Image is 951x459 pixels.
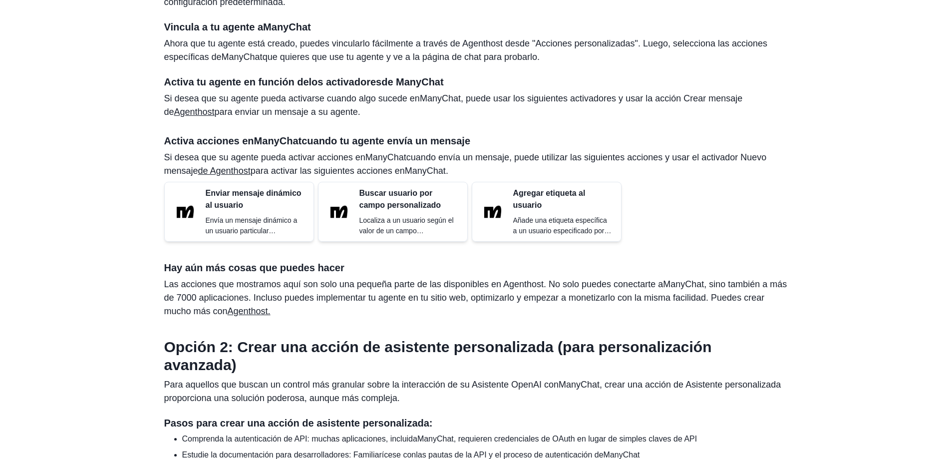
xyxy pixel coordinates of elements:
font: Vincula a tu agente a [164,21,264,32]
font: de ManyChat [381,76,443,87]
img: Logotipo de ManyChat [173,199,198,224]
font: Si desea que su agente pueda activarse cuando algo sucede en [164,93,420,103]
font: ManyChat [254,135,302,146]
font: Ahora que tu agente está creado, puedes vincularlo fácilmente a través de Agenthost desde "Accion... [164,38,768,62]
font: para enviar un mensaje a su agente. [215,107,360,117]
font: Agregar etiqueta al usuario [513,189,586,209]
font: cuando tu agente envía un mensaje [302,135,470,146]
font: ManyChat [559,380,600,390]
font: ManyChat [222,52,263,62]
font: Si desea que su agente pueda activar acciones en [164,152,365,162]
font: Localiza a un usuario según el valor de un campo personalizado particular. [359,216,454,245]
font: ManyChat [405,166,446,176]
font: cuando envía un mensaje, puede utilizar las siguientes acciones y usar el activador Nuevo mensaje [164,152,767,176]
font: Pasos para crear una acción de asistente personalizada: [164,418,433,429]
font: ManyChat [365,152,406,162]
font: . [446,166,448,176]
font: ManyChat [663,279,704,289]
font: Enviar mensaje dinámico al usuario [206,189,302,209]
a: Agenthost. [228,306,271,316]
font: Las acciones que mostramos aquí son solo una pequeña parte de las disponibles en Agenthost. No so... [164,279,663,289]
font: Estudie la documentación para desarrolladores: Familiarícese con [182,451,416,459]
font: Añade una etiqueta específica a un usuario especificado por su ID. Esta acción es esencial para c... [513,216,612,277]
font: ManyChat [263,21,311,32]
font: ManyChat [417,435,454,443]
img: Logotipo de ManyChat [480,199,505,224]
img: Logotipo de ManyChat [326,199,351,224]
font: , requieren credenciales de OAuth en lugar de simples claves de API [454,435,697,443]
font: Opción 2: Crear una acción de asistente personalizada (para personalización avanzada) [164,339,712,373]
font: que quieres que use tu agente y ve a la página de chat para probarlo. [263,52,540,62]
font: ManyChat [420,93,461,103]
font: ManyChat [604,451,640,459]
font: Buscar usuario por campo personalizado [359,189,441,209]
font: las pautas de la API y el proceso de autenticación de [416,451,603,459]
font: para activar las siguientes acciones en [251,166,405,176]
font: Activa acciones en [164,135,254,146]
font: Comprenda la autenticación de API: muchas aplicaciones, incluida [182,435,417,443]
font: Hay aún más cosas que puedes hacer [164,262,344,273]
font: los activadores [309,76,382,87]
font: Para aquellos que buscan un control más granular sobre la interacción de su Asistente OpenAI con [164,380,559,390]
font: , sino también a más de 7000 aplicaciones. Incluso puedes implementar tu agente en tu sitio web, ... [164,279,787,316]
font: Activa tu agente en función de [164,76,309,87]
font: Envía un mensaje dinámico a un usuario particular especificado por su ID de usuario. [206,216,298,256]
a: de Agenthost [198,166,251,176]
a: Agenthost [174,107,215,117]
